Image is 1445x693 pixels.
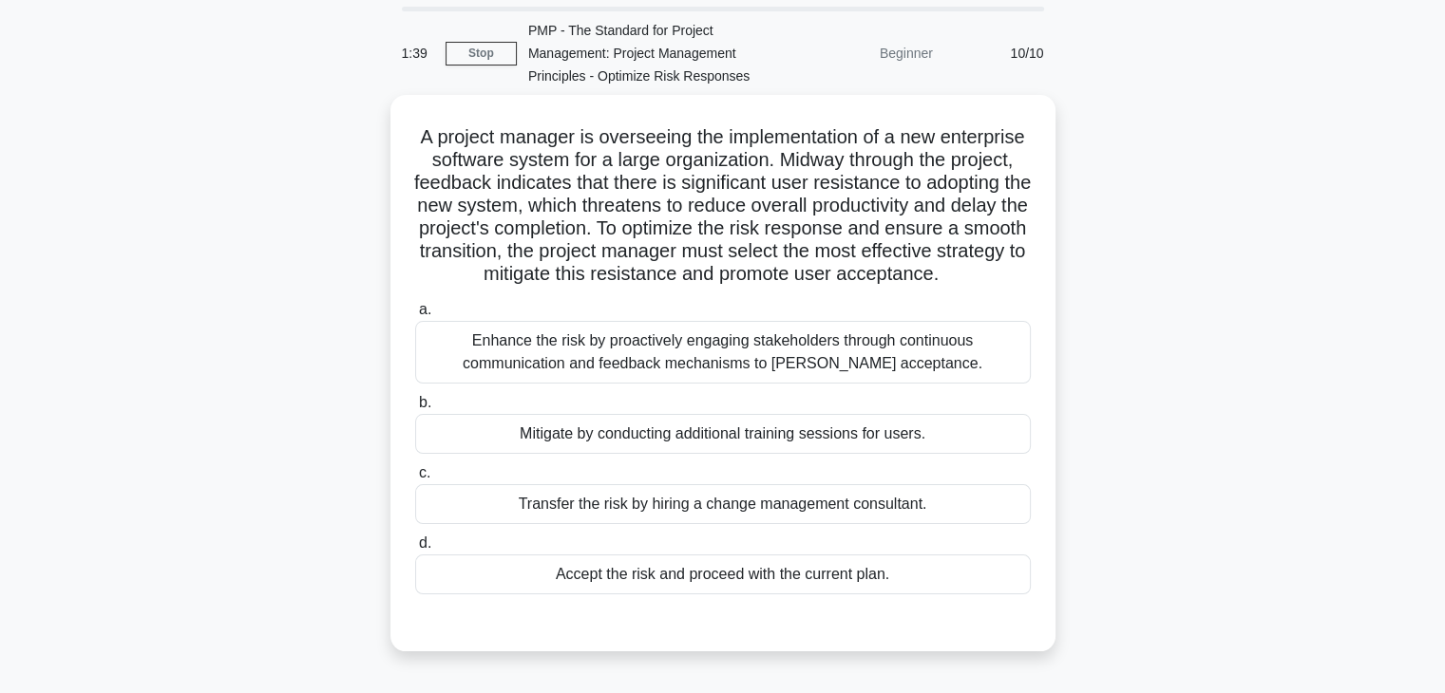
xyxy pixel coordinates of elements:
h5: A project manager is overseeing the implementation of a new enterprise software system for a larg... [413,125,1033,287]
span: b. [419,394,431,410]
span: a. [419,301,431,317]
div: Accept the risk and proceed with the current plan. [415,554,1031,594]
div: Mitigate by conducting additional training sessions for users. [415,414,1031,454]
div: Beginner [778,34,944,72]
div: PMP - The Standard for Project Management: Project Management Principles - Optimize Risk Responses [517,11,778,95]
div: 10/10 [944,34,1055,72]
div: 1:39 [390,34,446,72]
div: Transfer the risk by hiring a change management consultant. [415,484,1031,524]
div: Enhance the risk by proactively engaging stakeholders through continuous communication and feedba... [415,321,1031,384]
span: d. [419,534,431,551]
a: Stop [446,42,517,66]
span: c. [419,464,430,480]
